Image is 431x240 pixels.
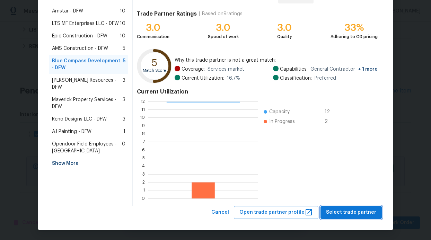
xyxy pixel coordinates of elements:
[142,196,145,201] text: 0
[52,77,123,91] span: [PERSON_NAME] Resources - DFW
[52,20,119,27] span: LTS MF Enterprises LLC - DFW
[143,188,145,192] text: 1
[325,118,336,125] span: 2
[137,33,169,40] div: Communication
[239,208,313,217] span: Open trade partner profile
[320,206,382,219] button: Select trade partner
[234,206,318,219] button: Open trade partner profile
[208,24,239,31] div: 3.0
[52,8,83,15] span: Amstar - DFW
[208,33,239,40] div: Speed of work
[137,24,169,31] div: 3.0
[123,77,125,91] span: 3
[52,141,122,154] span: Opendoor Field Employees - [GEOGRAPHIC_DATA]
[137,10,197,17] h4: Trade Partner Ratings
[269,118,295,125] span: In Progress
[123,45,125,52] span: 5
[280,75,312,82] span: Classification:
[141,99,145,104] text: 12
[142,180,145,184] text: 2
[120,20,125,27] span: 10
[141,107,145,112] text: 11
[49,157,128,170] div: Show More
[209,206,232,219] button: Cancel
[52,45,108,52] span: AMS Construction - DFW
[277,33,292,40] div: Quality
[331,24,378,31] div: 33%
[358,67,378,72] span: + 1 more
[208,66,244,73] span: Services market
[197,10,202,17] div: |
[142,156,145,160] text: 5
[122,141,125,154] span: 0
[142,164,145,168] text: 4
[182,75,224,82] span: Current Utilization:
[52,116,107,123] span: Reno Designs LLC - DFW
[202,10,243,17] div: Based on 9 ratings
[123,96,125,110] span: 3
[120,8,125,15] span: 10
[152,58,157,68] text: 5
[140,115,145,119] text: 10
[315,75,336,82] span: Preferred
[52,96,123,110] span: Maverick Property Services - DFW
[123,57,125,71] span: 5
[182,66,205,73] span: Coverage:
[142,132,145,136] text: 8
[310,66,378,73] span: General Contractor
[211,208,229,217] span: Cancel
[326,208,376,217] span: Select trade partner
[123,116,125,123] span: 3
[120,33,125,39] span: 10
[52,128,91,135] span: AJ Painting - DFW
[143,69,166,72] text: Match Score
[175,57,378,64] span: Why this trade partner is not a great match:
[331,33,378,40] div: Adhering to OD pricing
[277,24,292,31] div: 3.0
[137,88,378,95] h4: Current Utilization
[123,128,125,135] span: 1
[142,124,145,128] text: 9
[227,75,240,82] span: 16.7 %
[325,108,336,115] span: 12
[52,57,123,71] span: Blue Compass Development - DFW
[269,108,290,115] span: Capacity
[143,140,145,144] text: 7
[52,33,107,39] span: Epic Construction - DFW
[280,66,308,73] span: Capabilities:
[142,148,145,152] text: 6
[142,172,145,176] text: 3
